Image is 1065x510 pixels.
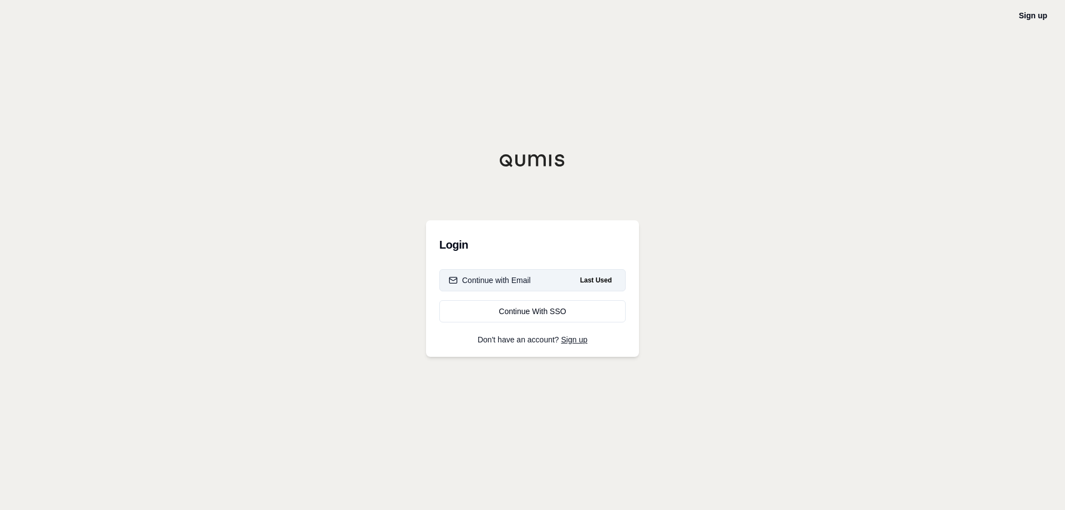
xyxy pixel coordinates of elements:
[561,335,587,344] a: Sign up
[576,274,616,287] span: Last Used
[439,336,626,344] p: Don't have an account?
[439,269,626,291] button: Continue with EmailLast Used
[439,234,626,256] h3: Login
[449,275,531,286] div: Continue with Email
[499,154,566,167] img: Qumis
[439,300,626,322] a: Continue With SSO
[449,306,616,317] div: Continue With SSO
[1019,11,1047,20] a: Sign up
